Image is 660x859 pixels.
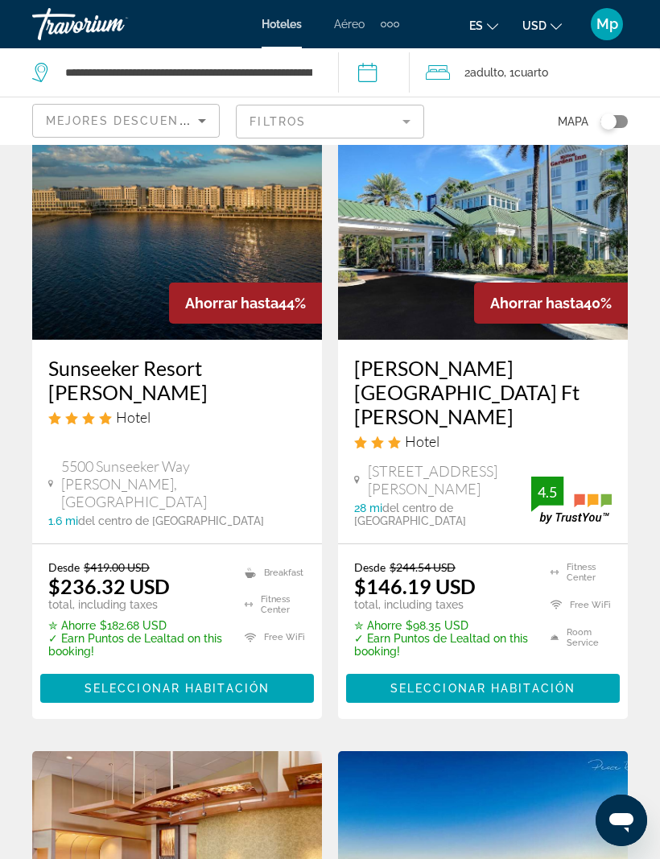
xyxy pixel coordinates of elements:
[410,48,660,97] button: Travelers: 2 adults, 0 children
[531,482,563,502] div: 4.5
[48,619,96,632] span: ✮ Ahorre
[48,514,78,527] span: 1.6 mi
[469,19,483,32] span: es
[84,560,150,574] del: $419.00 USD
[48,356,306,404] a: Sunseeker Resort [PERSON_NAME]
[390,682,575,695] span: Seleccionar habitación
[40,674,314,703] button: Seleccionar habitación
[61,457,306,510] span: 5500 Sunseeker Way [PERSON_NAME], [GEOGRAPHIC_DATA]
[354,619,530,632] p: $98.35 USD
[346,677,620,695] a: Seleccionar habitación
[32,3,193,45] a: Travorium
[522,14,562,37] button: Change currency
[78,514,264,527] span: del centro de [GEOGRAPHIC_DATA]
[469,14,498,37] button: Change language
[169,283,322,324] div: 44%
[116,408,151,426] span: Hotel
[237,560,306,584] li: Breakfast
[48,574,170,598] ins: $236.32 USD
[542,626,612,650] li: Room Service
[354,560,386,574] span: Desde
[46,111,206,130] mat-select: Sort by
[46,114,207,127] span: Mejores descuentos
[338,82,628,340] img: Hotel image
[85,682,270,695] span: Seleccionar habitación
[262,18,302,31] a: Hoteles
[237,593,306,617] li: Fitness Center
[381,11,399,37] button: Extra navigation items
[542,560,612,584] li: Fitness Center
[48,598,225,611] p: total, including taxes
[368,462,531,498] span: [STREET_ADDRESS][PERSON_NAME]
[32,82,322,340] img: Hotel image
[338,48,410,97] button: Check-in date: Sep 19, 2025 Check-out date: Sep 21, 2025
[586,7,628,41] button: User Menu
[596,795,647,846] iframe: Botón para iniciar la ventana de mensajería
[558,110,588,133] span: Mapa
[354,632,530,658] p: ✓ Earn Puntos de Lealtad on this booking!
[346,674,620,703] button: Seleccionar habitación
[354,619,402,632] span: ✮ Ahorre
[237,626,306,650] li: Free WiFi
[470,66,504,79] span: Adulto
[390,560,456,574] del: $244.54 USD
[354,502,466,527] span: del centro de [GEOGRAPHIC_DATA]
[354,356,612,428] a: [PERSON_NAME][GEOGRAPHIC_DATA] Ft [PERSON_NAME]
[354,432,612,450] div: 3 star Hotel
[40,677,314,695] a: Seleccionar habitación
[474,283,628,324] div: 40%
[504,61,548,84] span: , 1
[236,104,423,139] button: Filter
[354,574,476,598] ins: $146.19 USD
[48,619,225,632] p: $182.68 USD
[48,632,225,658] p: ✓ Earn Puntos de Lealtad on this booking!
[185,295,278,312] span: Ahorrar hasta
[531,477,612,524] img: trustyou-badge.svg
[522,19,547,32] span: USD
[464,61,504,84] span: 2
[490,295,584,312] span: Ahorrar hasta
[334,18,365,31] a: Aéreo
[588,114,628,129] button: Toggle map
[542,593,612,617] li: Free WiFi
[596,16,618,32] span: Mp
[48,560,80,574] span: Desde
[354,598,530,611] p: total, including taxes
[48,408,306,426] div: 4 star Hotel
[354,502,382,514] span: 28 mi
[405,432,439,450] span: Hotel
[514,66,548,79] span: Cuarto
